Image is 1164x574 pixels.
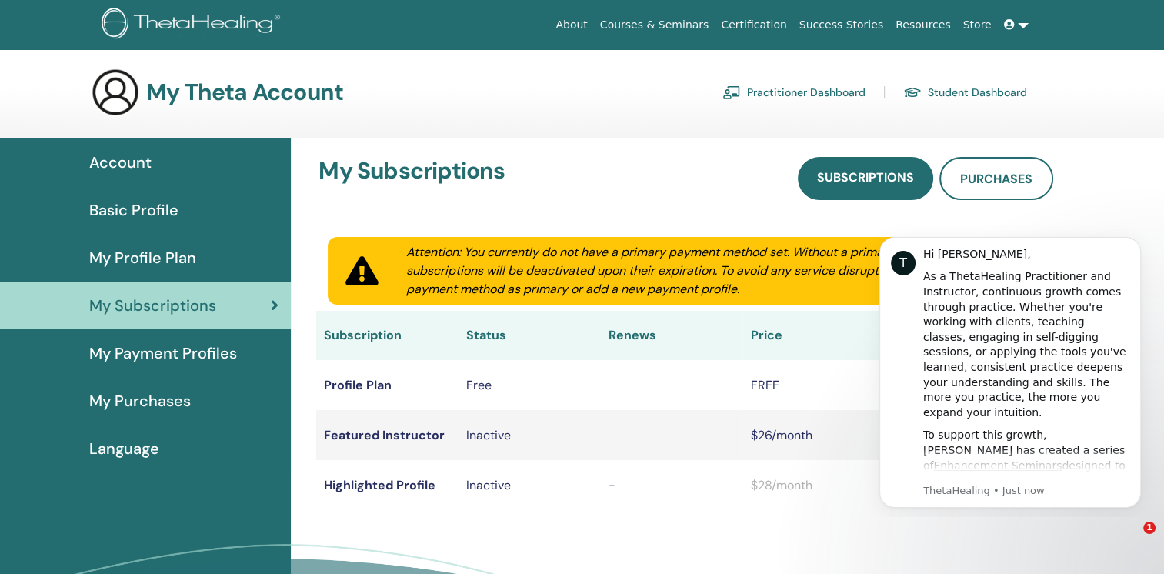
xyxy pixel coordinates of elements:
[89,294,216,317] span: My Subscriptions
[743,311,886,360] th: Price
[89,389,191,412] span: My Purchases
[316,460,459,510] td: Highlighted Profile
[466,376,593,395] div: Free
[89,199,178,222] span: Basic Profile
[316,311,459,360] th: Subscription
[549,11,593,39] a: About
[601,311,743,360] th: Renews
[751,427,812,443] span: $26/month
[316,360,459,410] td: Profile Plan
[594,11,715,39] a: Courses & Seminars
[817,169,914,185] span: Subscriptions
[939,157,1053,200] a: Purchases
[1112,522,1149,559] iframe: Intercom live chat
[78,236,206,249] a: Enhancement Seminars
[459,311,601,360] th: Status
[960,171,1032,187] span: Purchases
[903,86,922,99] img: graduation-cap.svg
[316,410,459,460] td: Featured Instructor
[89,342,237,365] span: My Payment Profiles
[91,68,140,117] img: generic-user-icon.jpg
[319,157,505,194] h3: My Subscriptions
[466,426,593,445] div: Inactive
[715,11,792,39] a: Certification
[609,477,615,493] span: -
[751,377,779,393] span: FREE
[722,85,741,99] img: chalkboard-teacher.svg
[102,8,285,42] img: logo.png
[722,80,865,105] a: Practitioner Dashboard
[889,11,957,39] a: Resources
[146,78,343,106] h3: My Theta Account
[388,243,1044,299] div: Attention: You currently do not have a primary payment method set. Without a primary payment meth...
[793,11,889,39] a: Success Stories
[89,246,196,269] span: My Profile Plan
[67,205,273,371] div: To support this growth, [PERSON_NAME] has created a series of designed to help you refine your kn...
[67,261,273,275] p: Message from ThetaHealing, sent Just now
[798,157,933,200] a: Subscriptions
[89,151,152,174] span: Account
[466,476,593,495] p: Inactive
[751,477,812,493] span: $28/month
[903,80,1027,105] a: Student Dashboard
[1143,522,1156,534] span: 1
[957,11,998,39] a: Store
[89,437,159,460] span: Language
[856,223,1164,517] iframe: Intercom notifications message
